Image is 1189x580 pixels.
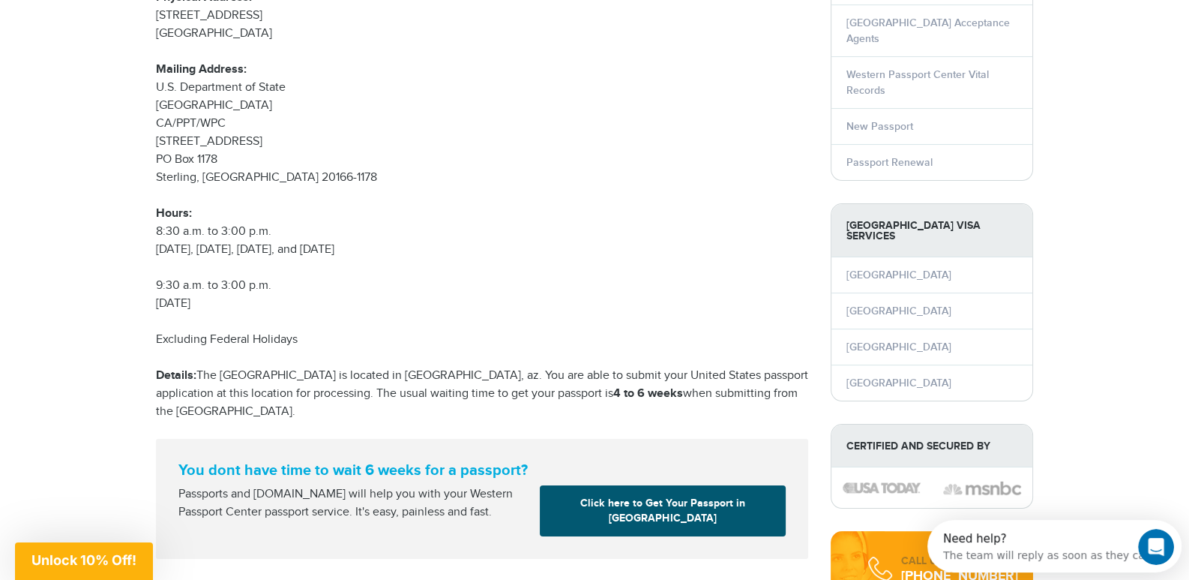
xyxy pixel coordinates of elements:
[540,485,786,536] a: Click here to Get Your Passport in [GEOGRAPHIC_DATA]
[15,542,153,580] div: Unlock 10% Off!
[156,367,808,421] p: The [GEOGRAPHIC_DATA] is located in [GEOGRAPHIC_DATA], az. You are able to submit your United Sta...
[843,482,921,493] img: image description
[943,479,1021,497] img: image description
[901,554,1018,569] div: CALL US NOW
[613,386,683,401] strong: 4 to 6 weeks
[846,156,933,169] a: Passport Renewal
[846,305,951,317] a: [GEOGRAPHIC_DATA]
[846,269,951,281] a: [GEOGRAPHIC_DATA]
[831,204,1032,257] strong: [GEOGRAPHIC_DATA] Visa Services
[172,485,534,521] div: Passports and [DOMAIN_NAME] will help you with your Western Passport Center passport service. It'...
[846,377,951,389] a: [GEOGRAPHIC_DATA]
[156,368,196,383] strong: Details:
[846,17,1010,45] a: [GEOGRAPHIC_DATA] Acceptance Agents
[1138,529,1174,565] iframe: Intercom live chat
[178,461,786,479] strong: You dont have time to wait 6 weeks for a passport?
[156,61,808,187] p: U.S. Department of State [GEOGRAPHIC_DATA] CA/PPT/WPC [STREET_ADDRESS] PO Box 1178 Sterling, [GEO...
[156,62,247,77] strong: Mailing Address:
[156,205,808,313] p: 8:30 a.m. to 3:00 p.m. [DATE], [DATE], [DATE], and [DATE] 9:30 a.m. to 3:00 p.m. [DATE]
[846,68,989,97] a: Western Passport Center Vital Records
[846,341,951,353] a: [GEOGRAPHIC_DATA]
[927,520,1182,572] iframe: Intercom live chat discovery launcher
[846,120,913,133] a: New Passport
[156,331,808,349] p: Excluding Federal Holidays
[31,552,136,568] span: Unlock 10% Off!
[16,13,224,25] div: Need help?
[831,425,1032,467] strong: Certified and Secured by
[156,206,192,221] strong: Hours:
[16,25,224,41] div: The team will reply as soon as they can
[6,6,268,47] div: Open Intercom Messenger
